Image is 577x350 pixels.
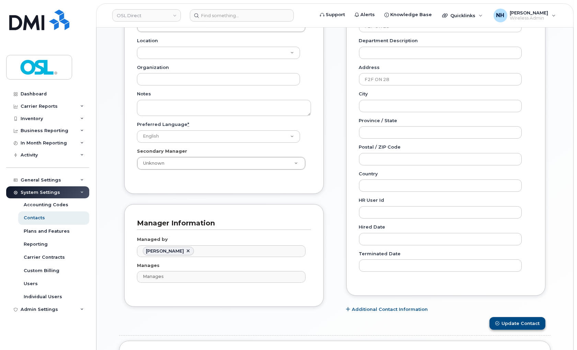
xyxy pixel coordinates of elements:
[359,144,401,150] label: Postal / ZIP Code
[112,9,181,22] a: OSL Direct
[137,91,151,97] label: Notes
[496,11,505,20] span: NH
[146,248,184,254] span: Saurav Sinha
[139,160,164,166] span: Unknown
[137,157,305,170] a: Unknown
[489,317,545,330] button: Update Contact
[326,11,345,18] span: Support
[137,121,189,128] label: Preferred Language
[359,171,378,177] label: Country
[137,37,158,44] label: Location
[489,9,561,22] div: Natalia Hernandez
[187,121,189,127] abbr: required
[359,224,385,230] label: Hired Date
[137,236,168,243] label: Managed by
[143,23,168,28] span: F2F ON 28
[510,10,549,15] span: [PERSON_NAME]
[359,64,380,71] label: Address
[315,8,350,22] a: Support
[359,117,397,124] label: Province / State
[137,219,306,228] h3: Manager Information
[350,8,380,22] a: Alerts
[190,9,294,22] input: Find something...
[359,37,418,44] label: Department Description
[137,64,169,71] label: Organization
[359,91,368,97] label: City
[137,262,160,269] label: Manages
[137,148,187,154] label: Secondary Manager
[346,306,428,313] a: Additional Contact Information
[359,197,384,203] label: HR user id
[450,13,475,18] span: Quicklinks
[359,250,401,257] label: Terminated Date
[380,8,437,22] a: Knowledge Base
[360,11,375,18] span: Alerts
[510,15,549,21] span: Wireless Admin
[437,9,487,22] div: Quicklinks
[390,11,432,18] span: Knowledge Base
